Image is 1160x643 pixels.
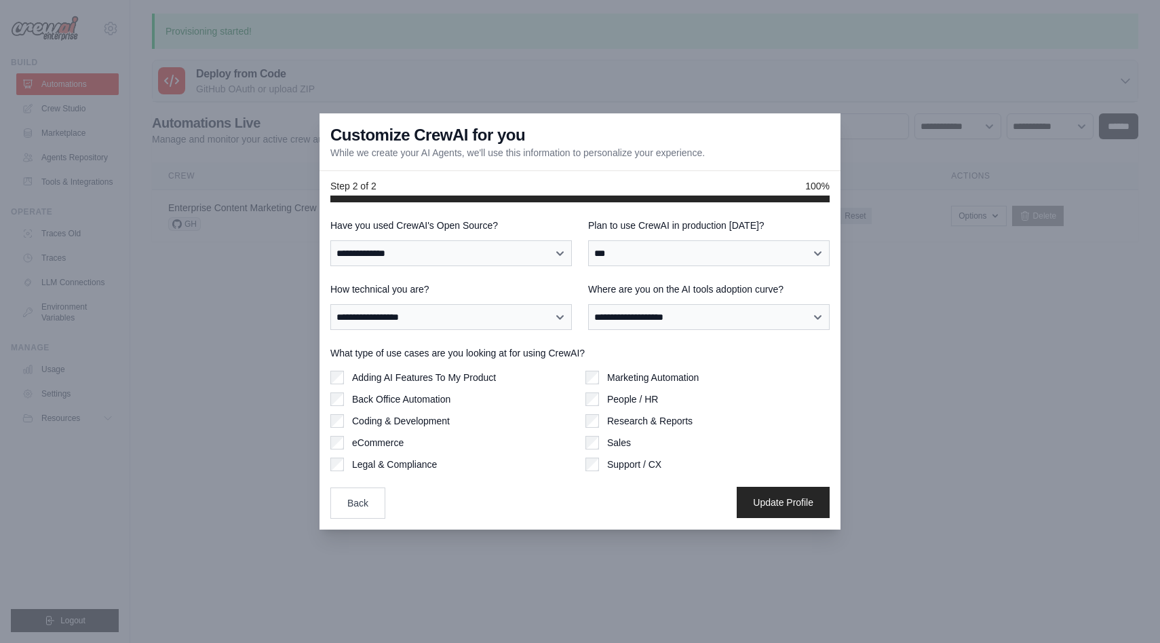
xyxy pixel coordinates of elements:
[805,179,830,193] span: 100%
[330,219,572,232] label: Have you used CrewAI's Open Source?
[588,219,830,232] label: Plan to use CrewAI in production [DATE]?
[352,436,404,449] label: eCommerce
[607,458,661,471] label: Support / CX
[330,488,385,519] button: Back
[607,371,699,384] label: Marketing Automation
[330,124,525,146] h3: Customize CrewAI for you
[352,414,450,428] label: Coding & Development
[330,179,376,193] span: Step 2 of 2
[352,392,450,406] label: Back Office Automation
[330,346,830,360] label: What type of use cases are you looking at for using CrewAI?
[607,414,693,428] label: Research & Reports
[352,458,437,471] label: Legal & Compliance
[330,282,572,296] label: How technical you are?
[737,487,830,518] button: Update Profile
[607,436,631,449] label: Sales
[607,392,658,406] label: People / HR
[330,146,705,160] p: While we create your AI Agents, we'll use this information to personalize your experience.
[588,282,830,296] label: Where are you on the AI tools adoption curve?
[352,371,496,384] label: Adding AI Features To My Product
